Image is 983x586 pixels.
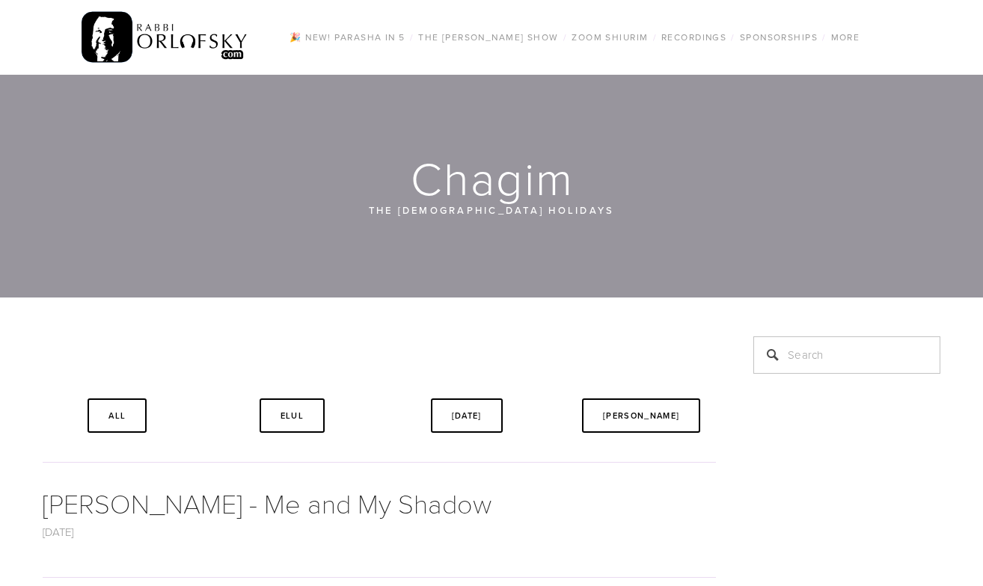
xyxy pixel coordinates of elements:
[567,28,652,47] a: Zoom Shiurim
[43,154,942,202] h1: Chagim
[43,524,74,540] a: [DATE]
[753,336,940,374] input: Search
[731,31,735,43] span: /
[414,28,563,47] a: The [PERSON_NAME] Show
[563,31,567,43] span: /
[827,28,865,47] a: More
[43,484,491,521] a: [PERSON_NAME] - Me and My Shadow
[657,28,731,47] a: Recordings
[582,398,700,433] a: [PERSON_NAME]
[653,31,657,43] span: /
[822,31,826,43] span: /
[132,202,851,218] p: The [DEMOGRAPHIC_DATA] Holidays
[82,8,248,67] img: RabbiOrlofsky.com
[410,31,414,43] span: /
[285,28,409,47] a: 🎉 NEW! Parasha in 5
[431,398,503,433] a: [DATE]
[88,398,147,433] a: All
[735,28,822,47] a: Sponsorships
[260,398,325,433] a: ELUL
